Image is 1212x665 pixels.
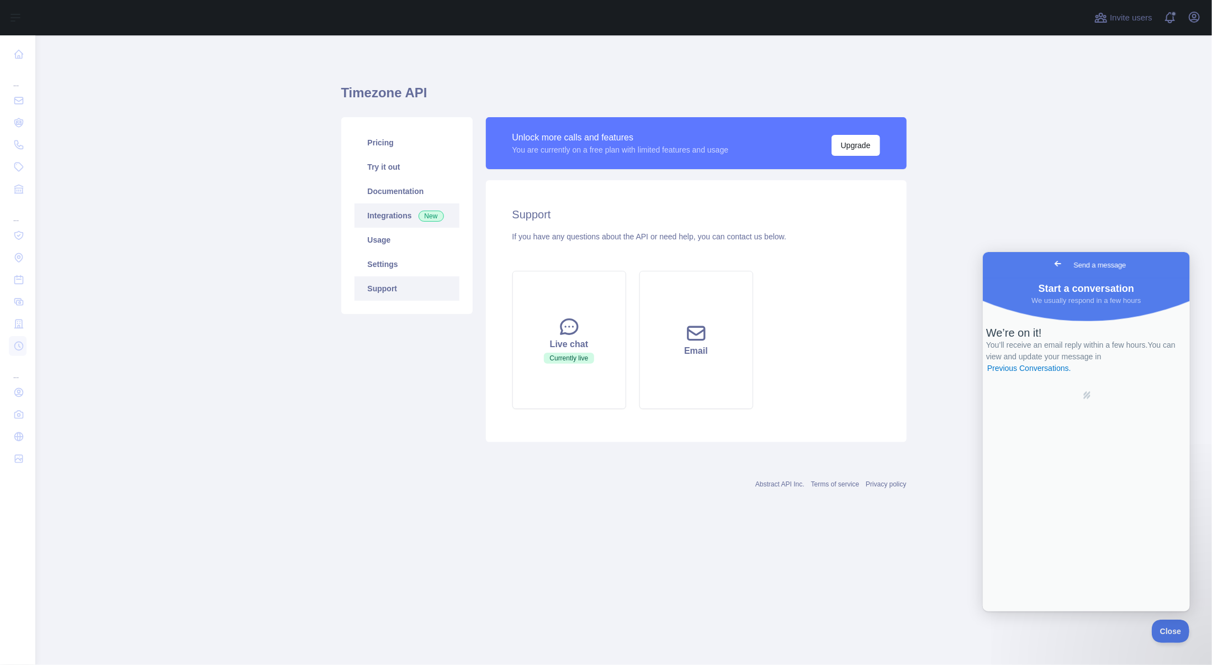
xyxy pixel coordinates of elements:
iframe: Help Scout Beacon - Close [1152,620,1190,643]
div: If you have any questions about the API or need help, you can contact us below. [512,231,880,242]
span: Currently live [544,353,594,364]
div: Email [653,344,739,358]
div: ... [9,66,27,88]
a: Integrations New [354,203,459,228]
a: Terms of service [811,480,859,488]
span: Invite users [1110,12,1152,24]
div: You are currently on a free plan with limited features and usage [512,144,729,155]
a: Settings [354,252,459,276]
div: Live chat [526,338,612,351]
a: Try it out [354,155,459,179]
div: ... [9,201,27,223]
span: New [419,211,444,222]
a: Documentation [354,179,459,203]
a: Support [354,276,459,301]
iframe: Help Scout Beacon - Live Chat, Contact Form, and Knowledge Base [983,252,1190,611]
a: Privacy policy [866,480,906,488]
h2: Support [512,207,880,222]
a: Pricing [354,130,459,155]
a: Abstract API Inc. [755,480,805,488]
div: ... [9,358,27,380]
div: Unlock more calls and features [512,131,729,144]
button: Upgrade [832,135,880,156]
button: Invite users [1092,9,1155,27]
button: Email [639,271,753,409]
a: Usage [354,228,459,252]
button: Live chatCurrently live [512,271,626,409]
h1: Timezone API [341,84,907,111]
